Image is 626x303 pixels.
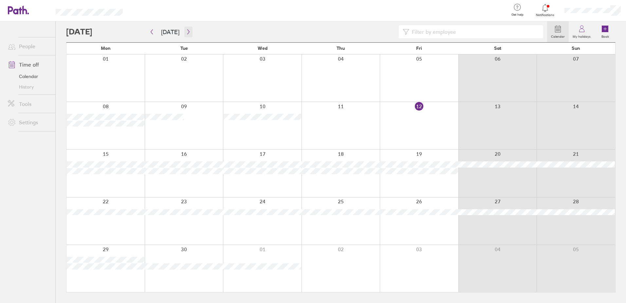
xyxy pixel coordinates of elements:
span: Wed [258,46,267,51]
a: Notifications [535,3,556,17]
button: [DATE] [156,27,185,37]
a: Settings [3,116,55,129]
a: History [3,82,55,92]
label: Book [598,33,613,39]
span: Get help [507,13,528,17]
span: Mon [101,46,111,51]
a: Calendar [3,71,55,82]
a: Tools [3,97,55,111]
label: My holidays [569,33,595,39]
a: Book [595,21,616,42]
a: Calendar [547,21,569,42]
a: My holidays [569,21,595,42]
label: Calendar [547,33,569,39]
span: Tue [180,46,188,51]
span: Fri [416,46,422,51]
span: Sun [572,46,580,51]
span: Notifications [535,13,556,17]
input: Filter by employee [409,26,539,38]
a: Time off [3,58,55,71]
span: Thu [337,46,345,51]
span: Sat [494,46,501,51]
a: People [3,40,55,53]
